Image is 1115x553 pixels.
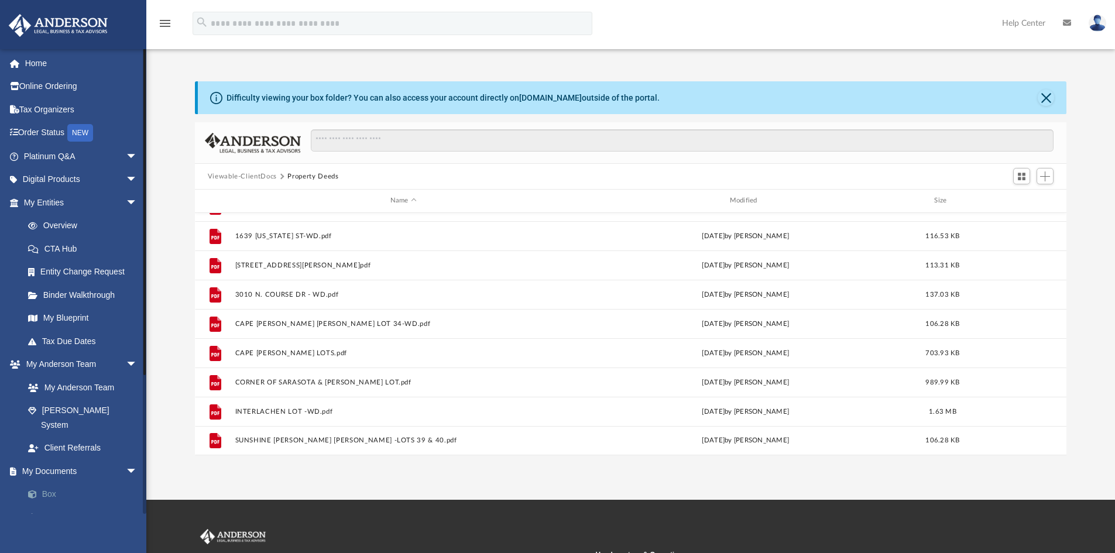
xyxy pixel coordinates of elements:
button: Close [1038,90,1054,106]
a: Tax Due Dates [16,329,155,353]
a: My Entitiesarrow_drop_down [8,191,155,214]
div: Size [919,195,966,206]
div: Difficulty viewing your box folder? You can also access your account directly on outside of the p... [227,92,660,104]
span: 106.28 KB [925,437,959,444]
div: NEW [67,124,93,142]
span: 113.31 KB [925,262,959,268]
button: Viewable-ClientDocs [208,171,277,182]
div: [DATE] by [PERSON_NAME] [577,260,914,270]
button: CAPE [PERSON_NAME] LOTS.pdf [235,349,572,357]
div: Name [234,195,571,206]
span: arrow_drop_down [126,168,149,192]
a: Box [16,483,155,506]
img: Anderson Advisors Platinum Portal [198,529,268,544]
button: CAPE [PERSON_NAME] [PERSON_NAME] LOT 34-WD.pdf [235,320,572,328]
span: 1.63 MB [929,408,956,414]
button: Switch to Grid View [1013,168,1031,184]
div: [DATE] by [PERSON_NAME] [577,348,914,358]
a: Platinum Q&Aarrow_drop_down [8,145,155,168]
span: arrow_drop_down [126,353,149,377]
span: 989.99 KB [925,379,959,385]
a: My Anderson Team [16,376,143,399]
input: Search files and folders [311,129,1054,152]
a: My Anderson Teamarrow_drop_down [8,353,149,376]
a: [PERSON_NAME] System [16,399,149,437]
div: [DATE] by [PERSON_NAME] [577,435,914,446]
a: menu [158,22,172,30]
button: 1639 [US_STATE] ST-WD.pdf [235,232,572,240]
div: id [200,195,229,206]
div: grid [195,213,1067,455]
div: [DATE] by [PERSON_NAME] [577,377,914,387]
div: id [971,195,1053,206]
span: arrow_drop_down [126,191,149,215]
div: [DATE] by [PERSON_NAME] [577,406,914,417]
a: Order StatusNEW [8,121,155,145]
div: [DATE] by [PERSON_NAME] [577,289,914,300]
span: 116.53 KB [925,232,959,239]
a: Overview [16,214,155,238]
button: [STREET_ADDRESS][PERSON_NAME]pdf [235,262,572,269]
i: search [195,16,208,29]
button: 3010 N. COURSE DR - WD.pdf [235,291,572,298]
span: arrow_drop_down [126,459,149,483]
img: Anderson Advisors Platinum Portal [5,14,111,37]
a: Home [8,51,155,75]
button: Property Deeds [287,171,338,182]
a: Digital Productsarrow_drop_down [8,168,155,191]
span: 703.93 KB [925,349,959,356]
a: Online Ordering [8,75,155,98]
a: CTA Hub [16,237,155,260]
a: Tax Organizers [8,98,155,121]
a: My Blueprint [16,307,149,330]
button: Add [1037,168,1054,184]
a: Entity Change Request [16,260,155,284]
div: [DATE] by [PERSON_NAME] [577,318,914,329]
div: Modified [577,195,914,206]
a: Binder Walkthrough [16,283,155,307]
button: SUNSHINE [PERSON_NAME] [PERSON_NAME] -LOTS 39 & 40.pdf [235,437,572,444]
button: INTERLACHEN LOT -WD.pdf [235,408,572,415]
a: My Documentsarrow_drop_down [8,459,155,483]
span: 106.28 KB [925,320,959,327]
a: Client Referrals [16,437,149,460]
a: Meeting Minutes [16,506,155,529]
span: arrow_drop_down [126,145,149,169]
button: CORNER OF SARASOTA & [PERSON_NAME] LOT.pdf [235,379,572,386]
span: 137.03 KB [925,291,959,297]
a: [DOMAIN_NAME] [519,93,582,102]
img: User Pic [1089,15,1106,32]
i: menu [158,16,172,30]
div: [DATE] by [PERSON_NAME] [577,231,914,241]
